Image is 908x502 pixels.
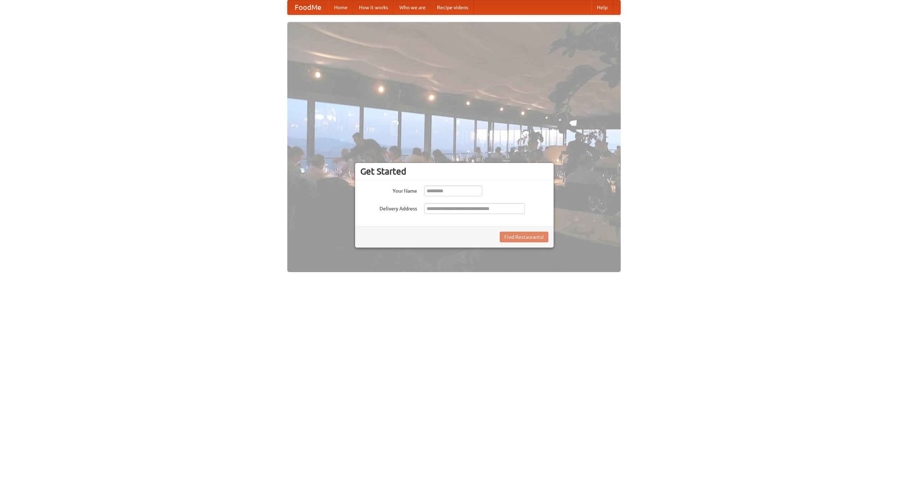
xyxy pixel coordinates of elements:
a: Who we are [394,0,431,15]
a: How it works [353,0,394,15]
a: FoodMe [288,0,328,15]
h3: Get Started [360,166,548,177]
a: Home [328,0,353,15]
label: Your Name [360,186,417,194]
button: Find Restaurants! [500,232,548,242]
label: Delivery Address [360,203,417,212]
a: Recipe videos [431,0,474,15]
a: Help [591,0,613,15]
